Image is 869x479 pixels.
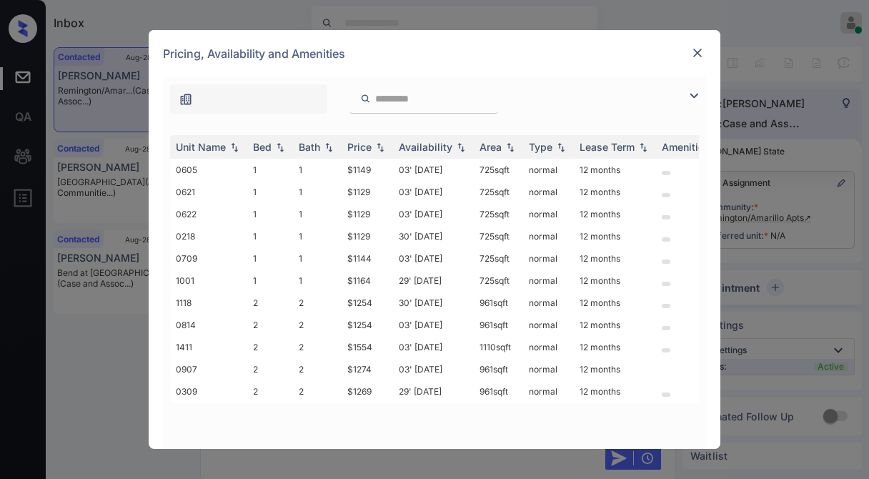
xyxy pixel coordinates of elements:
[662,141,710,153] div: Amenities
[474,314,523,336] td: 961 sqft
[574,292,656,314] td: 12 months
[342,292,393,314] td: $1254
[170,358,247,380] td: 0907
[347,141,372,153] div: Price
[574,181,656,203] td: 12 months
[393,380,474,403] td: 29' [DATE]
[342,203,393,225] td: $1129
[342,181,393,203] td: $1129
[574,380,656,403] td: 12 months
[170,270,247,292] td: 1001
[360,92,371,105] img: icon-zuma
[523,270,574,292] td: normal
[227,142,242,152] img: sorting
[293,292,342,314] td: 2
[393,159,474,181] td: 03' [DATE]
[393,358,474,380] td: 03' [DATE]
[574,314,656,336] td: 12 months
[685,87,702,104] img: icon-zuma
[170,181,247,203] td: 0621
[393,270,474,292] td: 29' [DATE]
[373,142,387,152] img: sorting
[247,314,293,336] td: 2
[574,358,656,380] td: 12 months
[393,225,474,247] td: 30' [DATE]
[523,225,574,247] td: normal
[170,336,247,358] td: 1411
[474,225,523,247] td: 725 sqft
[247,336,293,358] td: 2
[247,225,293,247] td: 1
[170,380,247,403] td: 0309
[247,181,293,203] td: 1
[293,358,342,380] td: 2
[247,247,293,270] td: 1
[247,159,293,181] td: 1
[474,159,523,181] td: 725 sqft
[523,358,574,380] td: normal
[170,292,247,314] td: 1118
[342,225,393,247] td: $1129
[574,336,656,358] td: 12 months
[454,142,468,152] img: sorting
[293,225,342,247] td: 1
[523,247,574,270] td: normal
[474,292,523,314] td: 961 sqft
[393,181,474,203] td: 03' [DATE]
[399,141,452,153] div: Availability
[247,358,293,380] td: 2
[393,336,474,358] td: 03' [DATE]
[247,203,293,225] td: 1
[179,92,193,107] img: icon-zuma
[636,142,650,152] img: sorting
[554,142,568,152] img: sorting
[503,142,517,152] img: sorting
[474,203,523,225] td: 725 sqft
[170,247,247,270] td: 0709
[474,336,523,358] td: 1110 sqft
[293,270,342,292] td: 1
[293,380,342,403] td: 2
[480,141,502,153] div: Area
[293,159,342,181] td: 1
[393,203,474,225] td: 03' [DATE]
[299,141,320,153] div: Bath
[293,203,342,225] td: 1
[523,292,574,314] td: normal
[342,358,393,380] td: $1274
[574,247,656,270] td: 12 months
[247,270,293,292] td: 1
[474,380,523,403] td: 961 sqft
[293,336,342,358] td: 2
[474,247,523,270] td: 725 sqft
[170,314,247,336] td: 0814
[273,142,287,152] img: sorting
[523,203,574,225] td: normal
[574,159,656,181] td: 12 months
[342,270,393,292] td: $1164
[523,159,574,181] td: normal
[322,142,336,152] img: sorting
[293,181,342,203] td: 1
[293,314,342,336] td: 2
[574,270,656,292] td: 12 months
[149,30,720,77] div: Pricing, Availability and Amenities
[523,336,574,358] td: normal
[574,225,656,247] td: 12 months
[393,247,474,270] td: 03' [DATE]
[342,247,393,270] td: $1144
[393,292,474,314] td: 30' [DATE]
[529,141,552,153] div: Type
[523,181,574,203] td: normal
[690,46,705,60] img: close
[523,380,574,403] td: normal
[170,203,247,225] td: 0622
[170,159,247,181] td: 0605
[342,159,393,181] td: $1149
[170,225,247,247] td: 0218
[393,314,474,336] td: 03' [DATE]
[580,141,635,153] div: Lease Term
[523,314,574,336] td: normal
[474,358,523,380] td: 961 sqft
[247,380,293,403] td: 2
